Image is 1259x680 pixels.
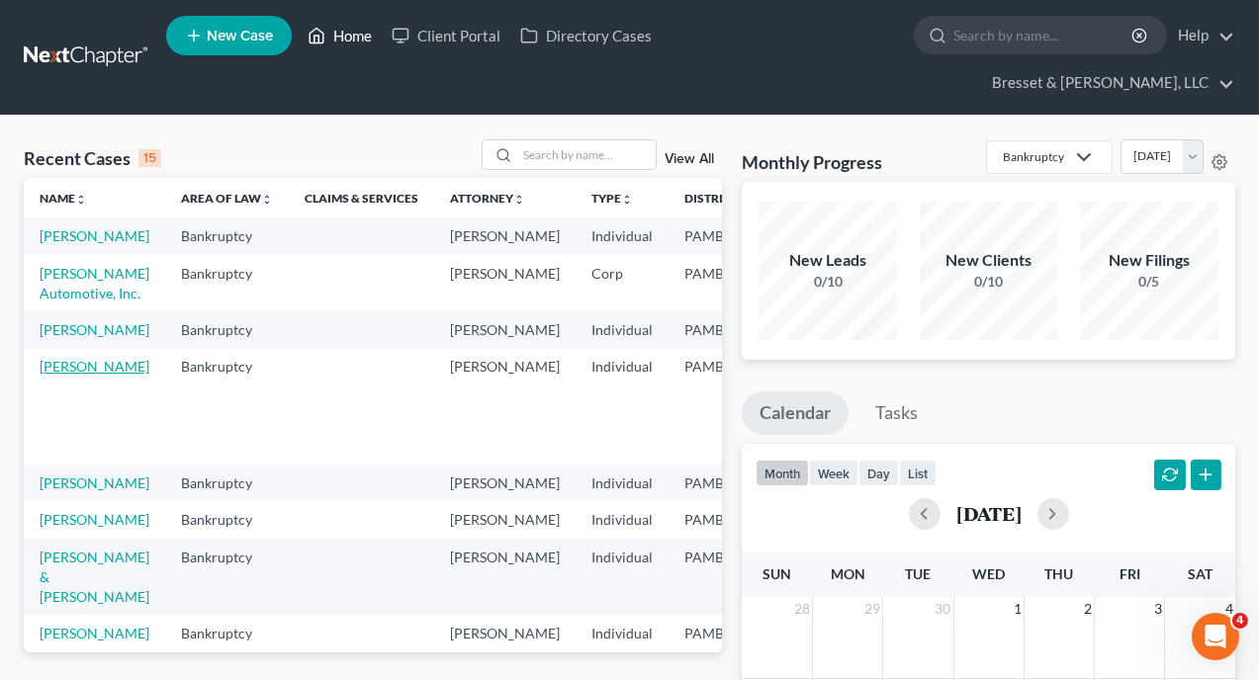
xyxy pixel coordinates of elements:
[1080,272,1218,292] div: 0/5
[857,391,936,435] a: Tasks
[576,255,669,311] td: Corp
[298,18,382,53] a: Home
[165,539,289,615] td: Bankruptcy
[513,194,525,206] i: unfold_more
[450,191,525,206] a: Attorneyunfold_more
[576,217,669,254] td: Individual
[434,539,576,615] td: [PERSON_NAME]
[669,349,765,465] td: PAMB
[165,465,289,501] td: Bankruptcy
[669,255,765,311] td: PAMB
[858,460,899,486] button: day
[40,358,149,375] a: [PERSON_NAME]
[759,249,897,272] div: New Leads
[382,18,510,53] a: Client Portal
[40,191,87,206] a: Nameunfold_more
[207,29,273,43] span: New Case
[40,549,149,605] a: [PERSON_NAME] & [PERSON_NAME]
[24,146,161,170] div: Recent Cases
[434,311,576,348] td: [PERSON_NAME]
[181,191,273,206] a: Area of Lawunfold_more
[742,391,849,435] a: Calendar
[934,597,953,621] span: 30
[669,217,765,254] td: PAMB
[669,501,765,538] td: PAMB
[1223,597,1235,621] span: 4
[669,615,765,651] td: PAMB
[165,311,289,348] td: Bankruptcy
[434,255,576,311] td: [PERSON_NAME]
[1192,613,1239,660] iframe: Intercom live chat
[684,191,750,206] a: Districtunfold_more
[1012,597,1024,621] span: 1
[1044,565,1073,582] span: Thu
[576,501,669,538] td: Individual
[591,191,633,206] a: Typeunfold_more
[742,150,882,174] h3: Monthly Progress
[1082,597,1094,621] span: 2
[576,465,669,501] td: Individual
[434,501,576,538] td: [PERSON_NAME]
[40,321,149,338] a: [PERSON_NAME]
[792,597,812,621] span: 28
[1168,18,1234,53] a: Help
[434,615,576,651] td: [PERSON_NAME]
[75,194,87,206] i: unfold_more
[576,539,669,615] td: Individual
[956,503,1022,524] h2: [DATE]
[165,349,289,465] td: Bankruptcy
[621,194,633,206] i: unfold_more
[165,217,289,254] td: Bankruptcy
[862,597,882,621] span: 29
[40,511,149,528] a: [PERSON_NAME]
[665,152,714,166] a: View All
[165,501,289,538] td: Bankruptcy
[899,460,937,486] button: list
[434,217,576,254] td: [PERSON_NAME]
[576,615,669,651] td: Individual
[669,311,765,348] td: PAMB
[920,272,1058,292] div: 0/10
[40,265,149,301] a: [PERSON_NAME] Automotive, Inc.
[831,565,865,582] span: Mon
[40,227,149,244] a: [PERSON_NAME]
[289,178,434,217] th: Claims & Services
[576,311,669,348] td: Individual
[165,615,289,651] td: Bankruptcy
[763,565,791,582] span: Sun
[165,255,289,311] td: Bankruptcy
[1232,613,1248,629] span: 4
[669,539,765,615] td: PAMB
[40,474,149,491] a: [PERSON_NAME]
[1152,597,1164,621] span: 3
[905,565,931,582] span: Tue
[920,249,1058,272] div: New Clients
[953,17,1134,53] input: Search by name...
[1188,565,1213,582] span: Sat
[669,465,765,501] td: PAMB
[138,149,161,167] div: 15
[1120,565,1140,582] span: Fri
[261,194,273,206] i: unfold_more
[510,18,662,53] a: Directory Cases
[434,349,576,465] td: [PERSON_NAME]
[809,460,858,486] button: week
[982,65,1234,101] a: Bresset & [PERSON_NAME], LLC
[756,460,809,486] button: month
[517,140,656,169] input: Search by name...
[576,349,669,465] td: Individual
[434,465,576,501] td: [PERSON_NAME]
[1080,249,1218,272] div: New Filings
[759,272,897,292] div: 0/10
[972,565,1005,582] span: Wed
[40,625,149,641] a: [PERSON_NAME]
[1003,148,1064,165] div: Bankruptcy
